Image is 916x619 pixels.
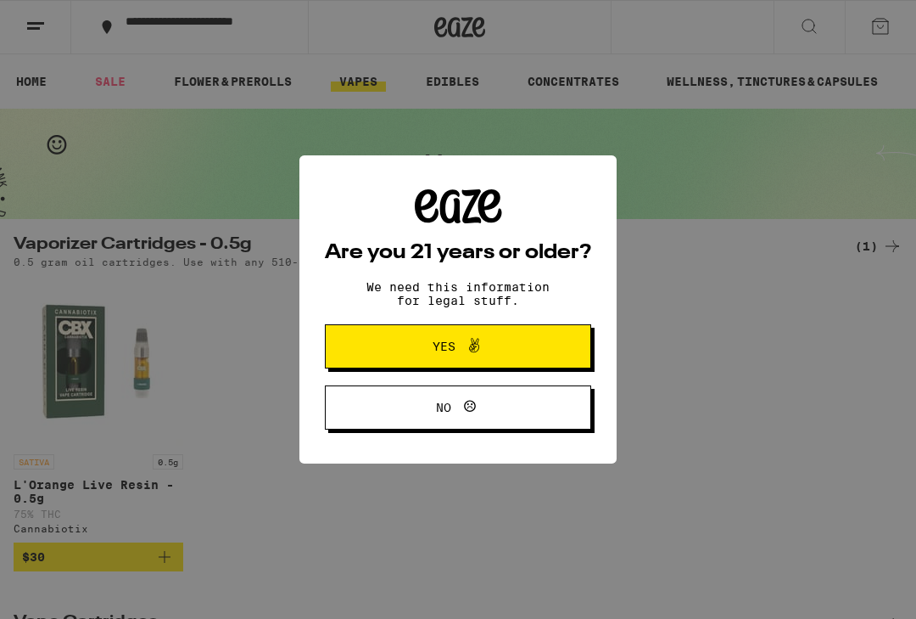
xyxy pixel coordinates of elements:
p: We need this information for legal stuff. [352,280,564,307]
span: No [436,402,451,414]
span: Yes [433,340,455,352]
button: Yes [325,324,591,369]
span: Hi. Need any help? [10,12,122,25]
button: No [325,385,591,430]
h2: Are you 21 years or older? [325,243,591,263]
